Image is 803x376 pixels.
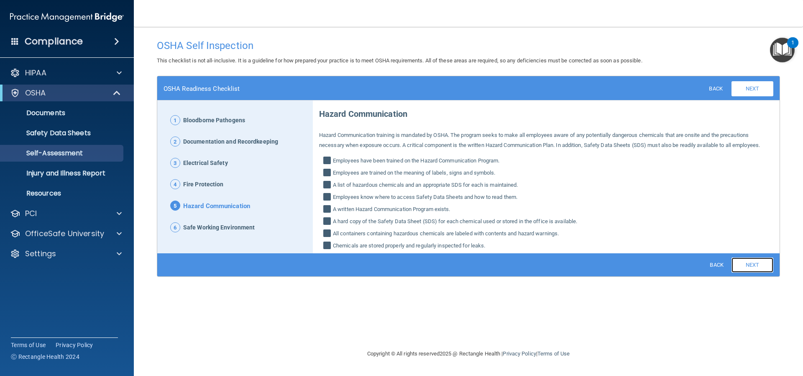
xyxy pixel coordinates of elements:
span: All containers containing hazardous chemicals are labeled with contents and hazard warnings. [333,229,559,239]
span: Chemicals are stored properly and regularly inspected for leaks. [333,241,485,251]
a: Settings [10,249,122,259]
span: 2 [170,136,180,147]
span: 1 [170,115,180,125]
span: 3 [170,158,180,168]
a: OSHA [10,88,121,98]
a: Next [731,258,773,273]
iframe: Drift Widget Chat Controller [761,318,793,350]
span: Electrical Safety [183,158,228,169]
span: 4 [170,179,180,189]
input: Employees know where to access Safety Data Sheets and how to read them. [323,194,333,202]
p: Injury and Illness Report [5,169,120,178]
span: A hard copy of the Safety Data Sheet (SDS) for each chemical used or stored in the office is avai... [333,216,577,227]
p: HIPAA [25,68,46,78]
input: Employees are trained on the meaning of labels, signs and symbols. [323,170,333,178]
h4: OSHA Readiness Checklist [164,85,240,93]
span: 5 [170,201,180,211]
input: Employees have been trained on the Hazard Communication Program. [323,157,333,166]
span: 6 [170,222,180,232]
button: Open Resource Center, 1 new notification [770,38,795,62]
a: OfficeSafe University [10,229,122,239]
p: OSHA [25,88,46,98]
input: A hard copy of the Safety Data Sheet (SDS) for each chemical used or stored in the office is avai... [323,218,333,227]
a: Back [703,259,730,270]
span: Ⓒ Rectangle Health 2024 [11,353,79,361]
a: Next [731,81,773,96]
span: Documentation and Recordkeeping [183,136,278,147]
p: Self-Assessment [5,149,120,157]
p: OfficeSafe University [25,229,104,239]
p: Safety Data Sheets [5,129,120,137]
a: Terms of Use [537,350,570,357]
div: Copyright © All rights reserved 2025 @ Rectangle Health | | [316,340,621,367]
div: 1 [791,43,794,54]
p: Hazard Communication training is mandated by OSHA. The program seeks to make all employees aware ... [319,130,773,150]
a: PCI [10,209,122,219]
input: All containers containing hazardous chemicals are labeled with contents and hazard warnings. [323,230,333,239]
input: Chemicals are stored properly and regularly inspected for leaks. [323,242,333,251]
span: Employees know where to access Safety Data Sheets and how to read them. [333,192,517,202]
a: Privacy Policy [503,350,536,357]
span: Fire Protection [183,179,224,190]
span: Employees have been trained on the Hazard Communication Program. [333,156,499,166]
p: Documents [5,109,120,117]
span: A list of hazardous chemicals and an appropriate SDS for each is maintained. [333,180,518,190]
p: Settings [25,249,56,259]
a: Back [702,82,729,94]
span: Safe Working Environment [183,222,255,233]
span: Hazard Communication [183,201,250,212]
p: PCI [25,209,37,219]
span: A written Hazard Communication Program exists. [333,204,450,214]
a: Privacy Policy [56,341,93,349]
input: A list of hazardous chemicals and an appropriate SDS for each is maintained. [323,182,333,190]
span: Employees are trained on the meaning of labels, signs and symbols. [333,168,496,178]
h4: Compliance [25,36,83,47]
a: HIPAA [10,68,122,78]
input: A written Hazard Communication Program exists. [323,206,333,214]
span: Bloodborne Pathogens [183,115,245,126]
img: PMB logo [10,9,124,26]
h4: OSHA Self Inspection [157,40,780,51]
span: This checklist is not all-inclusive. It is a guideline for how prepared your practice is to meet ... [157,57,642,64]
p: Hazard Communication [319,102,773,122]
p: Resources [5,189,120,198]
a: Terms of Use [11,341,46,349]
